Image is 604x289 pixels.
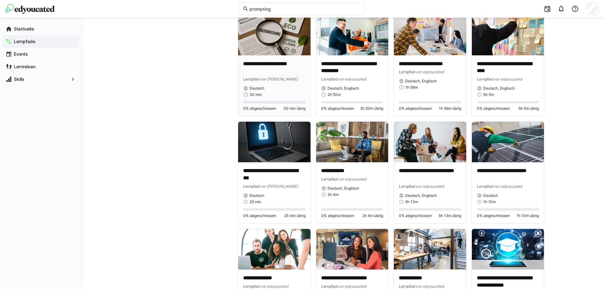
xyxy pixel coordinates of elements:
[316,122,389,162] img: image
[493,77,522,81] span: von edyoucated
[321,177,338,181] span: Lernpfad
[321,77,338,81] span: Lernpfad
[405,79,437,84] span: Deutsch, Englisch
[283,106,305,111] span: 30 min übrig
[518,106,539,111] span: 5h 5m übrig
[316,14,389,55] img: image
[238,122,310,162] img: image
[399,213,432,218] span: 0% abgeschlossen
[360,106,383,111] span: 2h 50m übrig
[249,92,262,97] span: 30 min
[338,284,366,289] span: von edyoucated
[415,284,444,289] span: von edyoucated
[321,106,354,111] span: 0% abgeschlossen
[472,229,544,270] img: image
[321,213,354,218] span: 0% abgeschlossen
[327,86,359,91] span: Deutsch, Englisch
[405,193,437,198] span: Deutsch, Englisch
[327,92,341,97] span: 2h 50m
[249,86,264,91] span: Deutsch
[472,14,544,55] img: image
[477,106,510,111] span: 0% abgeschlossen
[284,213,305,218] span: 25 min übrig
[249,6,361,12] input: Skills und Lernpfade durchsuchen…
[394,14,466,55] img: image
[238,229,310,270] img: image
[338,77,366,81] span: von edyoucated
[243,284,260,289] span: Lernpfad
[316,229,389,270] img: image
[243,213,276,218] span: 0% abgeschlossen
[405,199,418,204] span: 5h 13m
[327,192,338,197] span: 2h 4m
[362,213,383,218] span: 2h 4m übrig
[249,193,264,198] span: Deutsch
[415,69,444,74] span: von edyoucated
[394,229,466,270] img: image
[243,184,260,189] span: Lernpfad
[483,199,496,204] span: 1h 10m
[238,14,310,55] img: image
[399,284,415,289] span: Lernpfad
[439,106,461,111] span: 1h 56m übrig
[399,106,432,111] span: 0% abgeschlossen
[517,213,539,218] span: 1h 10m übrig
[483,86,515,91] span: Deutsch, Englisch
[483,193,498,198] span: Deutsch
[477,213,510,218] span: 0% abgeschlossen
[439,213,461,218] span: 5h 13m übrig
[260,77,298,81] span: von [PERSON_NAME]
[483,92,494,97] span: 5h 5m
[477,77,493,81] span: Lernpfad
[327,186,359,191] span: Deutsch, Englisch
[405,85,418,90] span: 1h 56m
[321,284,338,289] span: Lernpfad
[394,122,466,162] img: image
[243,77,260,81] span: Lernpfad
[472,122,544,162] img: image
[260,184,298,189] span: von [PERSON_NAME]
[260,284,288,289] span: von edyoucated
[338,177,366,181] span: von edyoucated
[493,184,522,189] span: von edyoucated
[477,184,493,189] span: Lernpfad
[249,199,261,204] span: 25 min
[399,69,415,74] span: Lernpfad
[243,106,276,111] span: 0% abgeschlossen
[415,184,444,189] span: von edyoucated
[399,184,415,189] span: Lernpfad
